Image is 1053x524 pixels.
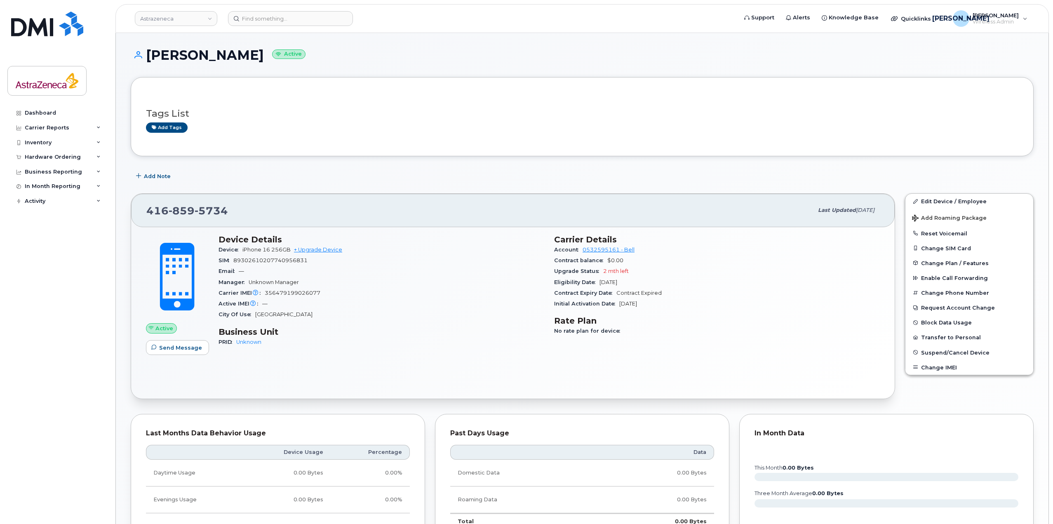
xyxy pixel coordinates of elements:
[265,290,320,296] span: 356479199026077
[144,172,171,180] span: Add Note
[595,445,714,460] th: Data
[905,300,1033,315] button: Request Account Change
[754,429,1018,437] div: In Month Data
[131,169,178,183] button: Add Note
[146,429,410,437] div: Last Months Data Behavior Usage
[146,122,188,133] a: Add tags
[146,460,243,486] td: Daytime Usage
[905,285,1033,300] button: Change Phone Number
[595,486,714,513] td: 0.00 Bytes
[818,207,856,213] span: Last updated
[754,465,814,471] text: this month
[554,328,624,334] span: No rate plan for device
[146,486,243,513] td: Evenings Usage
[219,247,242,253] span: Device
[219,301,262,307] span: Active IMEI
[243,445,331,460] th: Device Usage
[905,330,1033,345] button: Transfer to Personal
[239,268,244,274] span: —
[219,327,544,337] h3: Business Unit
[219,311,255,317] span: City Of Use
[219,235,544,244] h3: Device Details
[912,215,987,223] span: Add Roaming Package
[233,257,308,263] span: 89302610207740956831
[921,275,988,281] span: Enable Call Forwarding
[619,301,637,307] span: [DATE]
[450,460,595,486] td: Domestic Data
[331,445,410,460] th: Percentage
[219,257,233,263] span: SIM
[856,207,874,213] span: [DATE]
[554,247,583,253] span: Account
[921,260,989,266] span: Change Plan / Features
[554,301,619,307] span: Initial Activation Date
[595,460,714,486] td: 0.00 Bytes
[169,204,195,217] span: 859
[219,290,265,296] span: Carrier IMEI
[812,490,844,496] tspan: 0.00 Bytes
[131,48,1034,62] h1: [PERSON_NAME]
[450,429,714,437] div: Past Days Usage
[754,490,844,496] text: three month average
[616,290,662,296] span: Contract Expired
[242,247,291,253] span: iPhone 16 256GB
[905,256,1033,270] button: Change Plan / Features
[236,339,261,345] a: Unknown
[905,241,1033,256] button: Change SIM Card
[921,349,990,355] span: Suspend/Cancel Device
[583,247,635,253] a: 0532595161 - Bell
[294,247,342,253] a: + Upgrade Device
[905,270,1033,285] button: Enable Call Forwarding
[554,279,599,285] span: Eligibility Date
[146,486,410,513] tr: Weekdays from 6:00pm to 8:00am
[249,279,299,285] span: Unknown Manager
[243,460,331,486] td: 0.00 Bytes
[243,486,331,513] td: 0.00 Bytes
[554,235,880,244] h3: Carrier Details
[155,324,173,332] span: Active
[554,268,603,274] span: Upgrade Status
[603,268,629,274] span: 2 mth left
[146,204,228,217] span: 416
[554,290,616,296] span: Contract Expiry Date
[195,204,228,217] span: 5734
[159,344,202,352] span: Send Message
[331,460,410,486] td: 0.00%
[219,268,239,274] span: Email
[905,345,1033,360] button: Suspend/Cancel Device
[219,339,236,345] span: PRID
[255,311,313,317] span: [GEOGRAPHIC_DATA]
[599,279,617,285] span: [DATE]
[219,279,249,285] span: Manager
[783,465,814,471] tspan: 0.00 Bytes
[905,209,1033,226] button: Add Roaming Package
[554,316,880,326] h3: Rate Plan
[331,486,410,513] td: 0.00%
[905,226,1033,241] button: Reset Voicemail
[262,301,268,307] span: —
[146,340,209,355] button: Send Message
[607,257,623,263] span: $0.00
[450,486,595,513] td: Roaming Data
[905,194,1033,209] a: Edit Device / Employee
[554,257,607,263] span: Contract balance
[905,360,1033,375] button: Change IMEI
[146,108,1018,119] h3: Tags List
[272,49,306,59] small: Active
[905,315,1033,330] button: Block Data Usage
